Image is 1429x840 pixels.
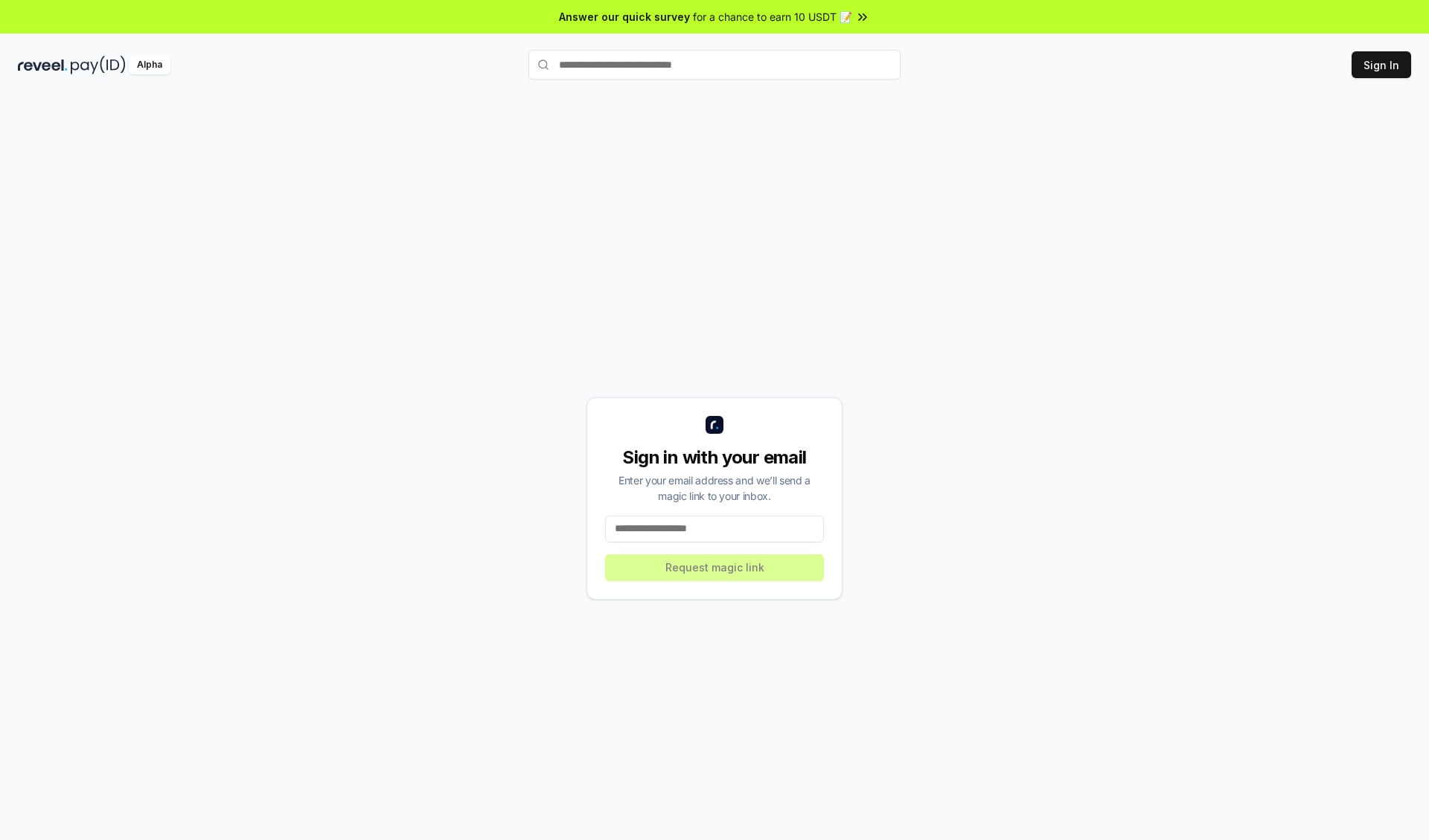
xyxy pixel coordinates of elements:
span: for a chance to earn 10 USDT 📝 [693,9,852,25]
img: logo_small [706,416,723,434]
span: Answer our quick survey [559,9,690,25]
div: Sign in with your email [605,446,824,469]
div: Alpha [129,56,170,74]
button: Sign In [1352,51,1411,78]
img: pay_id [71,56,126,74]
div: Enter your email address and we’ll send a magic link to your inbox. [605,472,824,504]
img: reveel_dark [18,56,68,74]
